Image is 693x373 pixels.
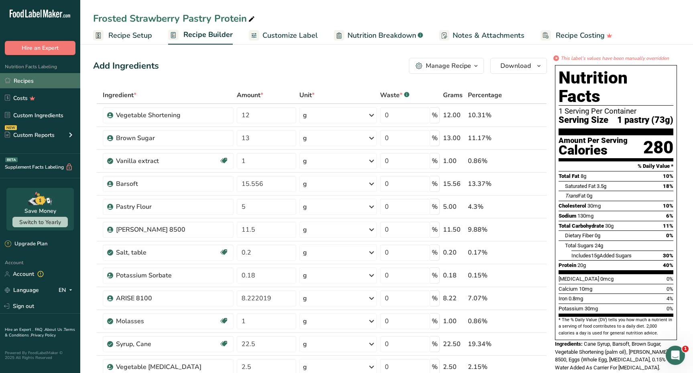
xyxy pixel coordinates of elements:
span: 11% [663,223,673,229]
div: g [303,316,307,326]
div: g [303,271,307,280]
div: Brown Sugar [116,133,216,143]
span: Recipe Setup [108,30,152,41]
div: 7.07% [468,294,509,303]
span: Notes & Attachments [453,30,524,41]
span: 20g [577,262,586,268]
div: 10.31% [468,110,509,120]
div: Amount Per Serving [559,137,628,145]
button: Manage Recipe [409,58,484,74]
span: 1 pastry (73g) [617,115,673,125]
span: 0mcg [600,276,614,282]
div: 11.50 [443,225,465,234]
div: 2.15% [468,362,509,372]
div: 0.18 [443,271,465,280]
div: Vegetable Shortening [116,110,216,120]
div: 13.37% [468,179,509,189]
div: 280 [643,137,673,158]
div: 13.00 [443,133,465,143]
button: Download [490,58,547,74]
section: % Daily Value * [559,161,673,171]
div: g [303,133,307,143]
span: Dietary Fiber [565,232,593,238]
span: Ingredients: [555,341,583,347]
iframe: Intercom live chat [666,346,685,365]
span: 40% [663,262,673,268]
i: This label's values have been manually overridden [561,55,669,62]
div: 8.22 [443,294,465,303]
i: Trans [565,193,578,199]
a: About Us . [45,327,64,332]
div: Add Ingredients [93,59,159,73]
span: Customize Label [262,30,318,41]
div: 0.20 [443,248,465,257]
span: Unit [299,90,315,100]
span: [MEDICAL_DATA] [559,276,599,282]
div: 11.17% [468,133,509,143]
div: Waste [380,90,409,100]
a: Language [5,283,39,297]
div: Upgrade Plan [5,240,47,248]
div: 0.15% [468,271,509,280]
span: 0.8mg [569,296,583,302]
span: Protein [559,262,576,268]
span: 0% [667,276,673,282]
div: Vanilla extract [116,156,216,166]
a: Recipe Builder [168,26,233,45]
div: Calories [559,145,628,156]
div: Powered By FoodLabelMaker © 2025 All Rights Reserved [5,351,75,360]
div: Syrup, Cane [116,339,216,349]
span: 6% [666,213,673,219]
a: Notes & Attachments [439,26,524,45]
div: Custom Reports [5,131,55,139]
span: 30g [605,223,614,229]
span: Total Carbohydrate [559,223,604,229]
span: 130mg [577,213,593,219]
div: BETA [5,157,18,162]
div: 4.3% [468,202,509,212]
div: 19.34% [468,339,509,349]
span: 0% [666,232,673,238]
span: Saturated Fat [565,183,595,189]
span: Recipe Builder [183,29,233,40]
span: 0% [667,286,673,292]
span: 18% [663,183,673,189]
span: Fat [565,193,585,199]
div: 9.88% [468,225,509,234]
div: Save Money [24,207,56,215]
span: 0g [595,232,600,238]
span: 30mg [587,203,601,209]
span: 4% [667,296,673,302]
span: 10% [663,173,673,179]
div: 15.56 [443,179,465,189]
span: 15g [591,253,600,259]
div: Salt, table [116,248,216,257]
span: 10% [663,203,673,209]
span: 0g [587,193,592,199]
a: Nutrition Breakdown [334,26,423,45]
span: 1 [682,346,689,352]
div: 0.86% [468,316,509,326]
span: Includes Added Sugars [571,253,632,259]
div: g [303,248,307,257]
div: Potassium Sorbate [116,271,216,280]
button: Hire an Expert [5,41,75,55]
a: FAQ . [35,327,45,332]
div: ARISE 8100 [116,294,216,303]
div: g [303,156,307,166]
div: 0.86% [468,156,509,166]
span: Serving Size [559,115,608,125]
div: 1.00 [443,156,465,166]
div: g [303,339,307,349]
a: Terms & Conditions . [5,327,75,338]
div: 12.00 [443,110,465,120]
div: 0.17% [468,248,509,257]
div: 2.50 [443,362,465,372]
div: 5.00 [443,202,465,212]
div: g [303,110,307,120]
span: 0% [667,306,673,312]
div: g [303,294,307,303]
div: Barsoft [116,179,216,189]
span: Calcium [559,286,578,292]
span: Cholesterol [559,203,586,209]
